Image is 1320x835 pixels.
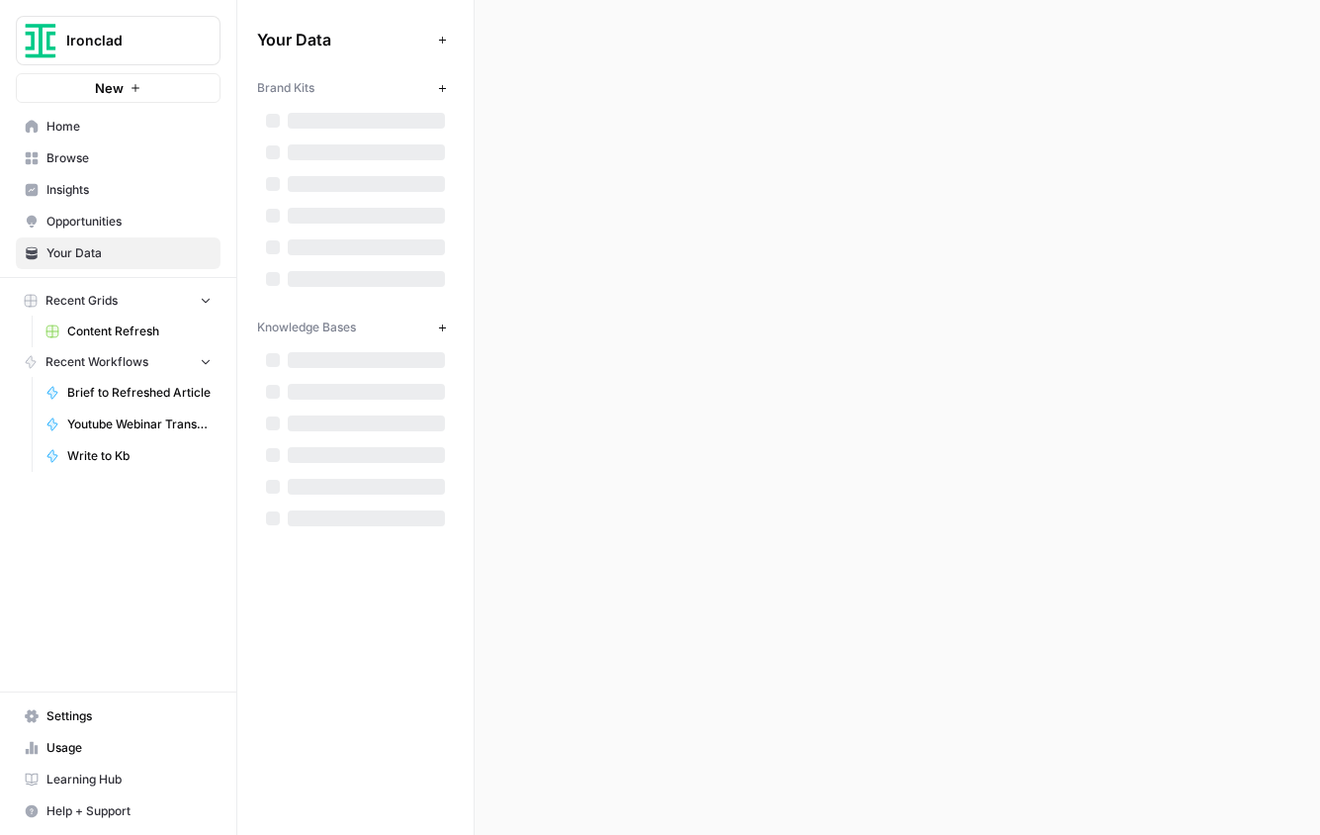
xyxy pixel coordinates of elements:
[37,409,220,440] a: Youtube Webinar Transcription
[67,384,212,402] span: Brief to Refreshed Article
[16,206,220,237] a: Opportunities
[16,764,220,795] a: Learning Hub
[37,377,220,409] a: Brief to Refreshed Article
[16,700,220,732] a: Settings
[67,323,212,340] span: Content Refresh
[16,142,220,174] a: Browse
[46,118,212,136] span: Home
[16,732,220,764] a: Usage
[46,739,212,757] span: Usage
[16,174,220,206] a: Insights
[16,237,220,269] a: Your Data
[46,149,212,167] span: Browse
[257,79,314,97] span: Brand Kits
[37,316,220,347] a: Content Refresh
[16,16,220,65] button: Workspace: Ironclad
[45,353,148,371] span: Recent Workflows
[257,28,430,51] span: Your Data
[46,181,212,199] span: Insights
[16,795,220,827] button: Help + Support
[95,78,124,98] span: New
[37,440,220,472] a: Write to Kb
[45,292,118,310] span: Recent Grids
[46,213,212,231] span: Opportunities
[16,347,220,377] button: Recent Workflows
[46,244,212,262] span: Your Data
[66,31,186,50] span: Ironclad
[16,73,220,103] button: New
[16,111,220,142] a: Home
[46,771,212,789] span: Learning Hub
[67,447,212,465] span: Write to Kb
[23,23,58,58] img: Ironclad Logo
[46,707,212,725] span: Settings
[16,286,220,316] button: Recent Grids
[67,416,212,433] span: Youtube Webinar Transcription
[257,319,356,336] span: Knowledge Bases
[46,802,212,820] span: Help + Support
